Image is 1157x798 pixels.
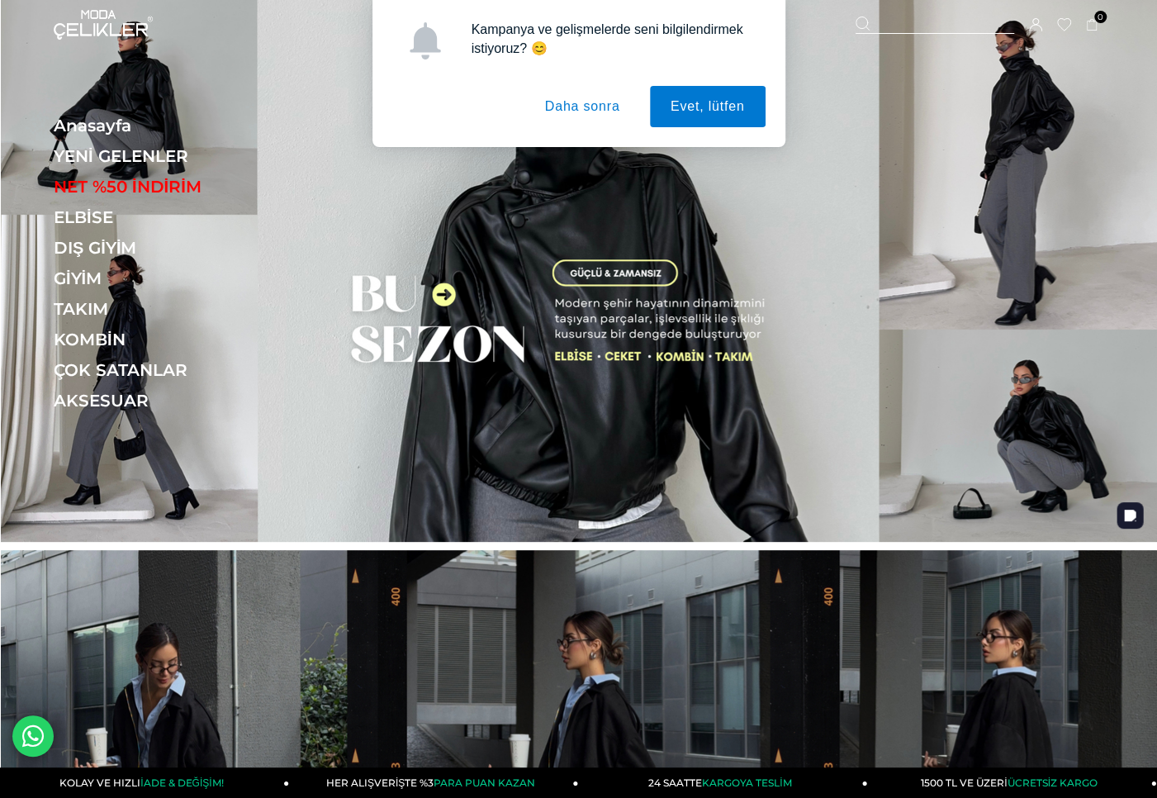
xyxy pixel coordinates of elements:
span: ÜCRETSİZ KARGO [1007,777,1097,789]
a: HER ALIŞVERİŞTE %3PARA PUAN KAZAN [289,767,578,798]
span: KARGOYA TESLİM [702,777,791,789]
a: DIŞ GİYİM [54,238,281,258]
a: 1500 TL VE ÜZERİÜCRETSİZ KARGO [867,767,1156,798]
a: YENİ GELENLER [54,146,281,166]
a: GİYİM [54,268,281,288]
a: ÇOK SATANLAR [54,360,281,380]
div: Kampanya ve gelişmelerde seni bilgilendirmek istiyoruz? 😊 [458,20,766,58]
a: NET %50 İNDİRİM [54,177,281,197]
button: Evet, lütfen [650,86,766,127]
a: AKSESUAR [54,391,281,411]
span: İADE & DEĞİŞİM! [140,777,223,789]
a: TAKIM [54,299,281,319]
a: KOMBİN [54,330,281,349]
a: 24 SAATTEKARGOYA TESLİM [578,767,867,798]
span: PARA PUAN KAZAN [434,777,535,789]
a: ELBİSE [54,207,281,227]
img: notification icon [406,22,443,59]
button: Daha sonra [524,86,641,127]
